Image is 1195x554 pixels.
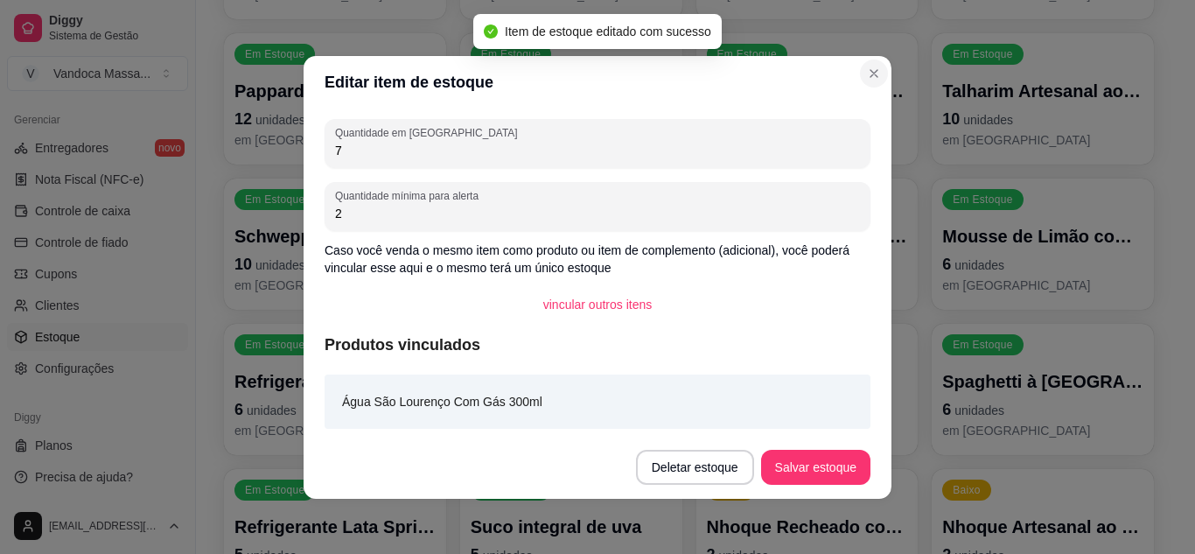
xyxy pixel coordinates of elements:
header: Editar item de estoque [304,56,891,109]
article: Produtos vinculados [325,333,870,357]
article: Água São Lourenço Com Gás 300ml [342,392,542,411]
label: Quantidade em [GEOGRAPHIC_DATA] [335,125,523,140]
p: Caso você venda o mesmo item como produto ou item de complemento (adicional), você poderá vincula... [325,242,870,277]
button: vincular outros itens [529,287,667,322]
span: Item de estoque editado com sucesso [505,25,711,39]
button: Salvar estoque [761,450,870,485]
button: Deletar estoque [636,450,754,485]
button: Close [860,60,888,88]
input: Quantidade mínima para alerta [335,205,860,222]
input: Quantidade em estoque [335,142,860,159]
span: check-circle [484,25,498,39]
label: Quantidade mínima para alerta [335,188,485,203]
